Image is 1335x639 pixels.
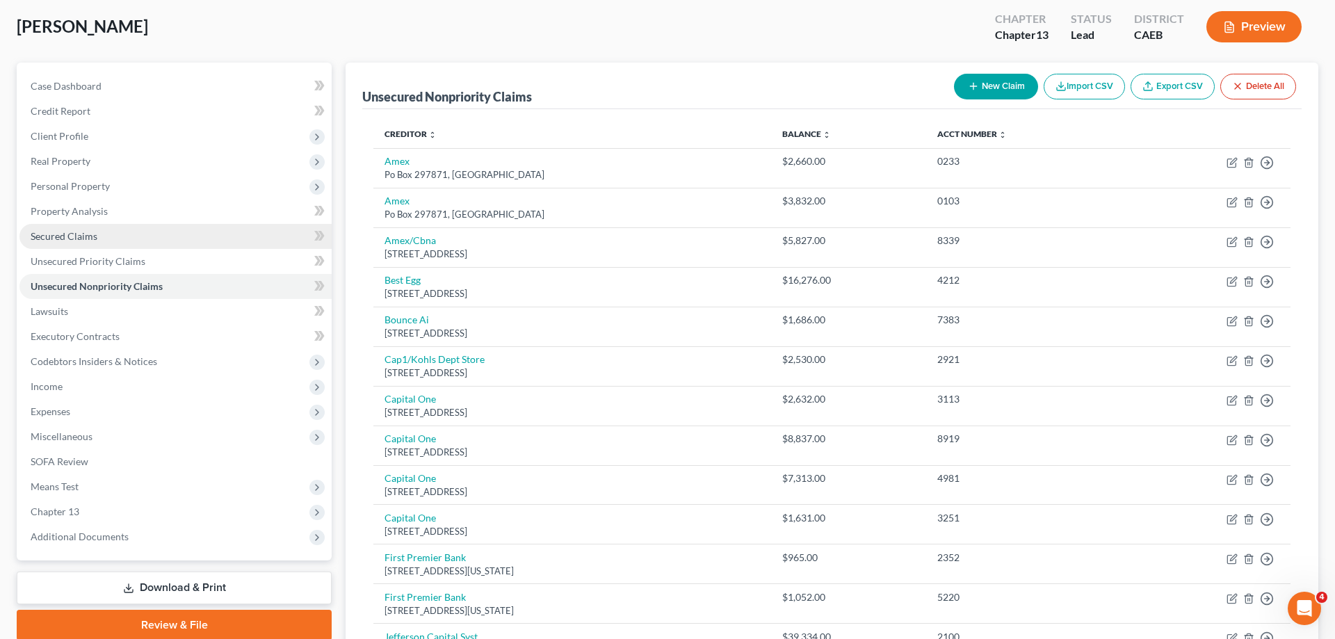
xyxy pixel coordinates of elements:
[19,224,332,249] a: Secured Claims
[31,430,92,442] span: Miscellaneous
[385,446,760,459] div: [STREET_ADDRESS]
[31,531,129,542] span: Additional Documents
[1316,592,1327,603] span: 4
[1044,74,1125,99] button: Import CSV
[782,129,831,139] a: Balance unfold_more
[385,314,429,325] a: Bounce Ai
[1288,592,1321,625] iframe: Intercom live chat
[937,392,1115,406] div: 3113
[782,432,915,446] div: $8,837.00
[385,604,760,617] div: [STREET_ADDRESS][US_STATE]
[385,208,760,221] div: Po Box 297871, [GEOGRAPHIC_DATA]
[31,505,79,517] span: Chapter 13
[998,131,1007,139] i: unfold_more
[782,511,915,525] div: $1,631.00
[385,472,436,484] a: Capital One
[385,485,760,499] div: [STREET_ADDRESS]
[385,155,410,167] a: Amex
[782,471,915,485] div: $7,313.00
[937,432,1115,446] div: 8919
[19,199,332,224] a: Property Analysis
[385,512,436,524] a: Capital One
[995,11,1049,27] div: Chapter
[937,353,1115,366] div: 2921
[31,355,157,367] span: Codebtors Insiders & Notices
[31,280,163,292] span: Unsecured Nonpriority Claims
[31,380,63,392] span: Income
[782,273,915,287] div: $16,276.00
[385,393,436,405] a: Capital One
[937,273,1115,287] div: 4212
[385,287,760,300] div: [STREET_ADDRESS]
[31,480,79,492] span: Means Test
[1131,74,1215,99] a: Export CSV
[782,551,915,565] div: $965.00
[31,205,108,217] span: Property Analysis
[937,234,1115,248] div: 8339
[31,230,97,242] span: Secured Claims
[19,449,332,474] a: SOFA Review
[385,353,485,365] a: Cap1/Kohls Dept Store
[19,99,332,124] a: Credit Report
[385,551,466,563] a: First Premier Bank
[385,234,436,246] a: Amex/Cbna
[1220,74,1296,99] button: Delete All
[17,16,148,36] span: [PERSON_NAME]
[31,130,88,142] span: Client Profile
[428,131,437,139] i: unfold_more
[17,572,332,604] a: Download & Print
[995,27,1049,43] div: Chapter
[782,313,915,327] div: $1,686.00
[31,180,110,192] span: Personal Property
[385,432,436,444] a: Capital One
[1134,27,1184,43] div: CAEB
[385,591,466,603] a: First Premier Bank
[385,248,760,261] div: [STREET_ADDRESS]
[31,80,102,92] span: Case Dashboard
[937,590,1115,604] div: 5220
[385,565,760,578] div: [STREET_ADDRESS][US_STATE]
[1206,11,1302,42] button: Preview
[937,194,1115,208] div: 0103
[385,525,760,538] div: [STREET_ADDRESS]
[31,330,120,342] span: Executory Contracts
[937,129,1007,139] a: Acct Number unfold_more
[782,353,915,366] div: $2,530.00
[937,471,1115,485] div: 4981
[31,455,88,467] span: SOFA Review
[1134,11,1184,27] div: District
[31,405,70,417] span: Expenses
[1071,27,1112,43] div: Lead
[385,406,760,419] div: [STREET_ADDRESS]
[385,129,437,139] a: Creditor unfold_more
[937,313,1115,327] div: 7383
[362,88,532,105] div: Unsecured Nonpriority Claims
[31,255,145,267] span: Unsecured Priority Claims
[31,155,90,167] span: Real Property
[1036,28,1049,41] span: 13
[19,249,332,274] a: Unsecured Priority Claims
[385,366,760,380] div: [STREET_ADDRESS]
[782,154,915,168] div: $2,660.00
[937,551,1115,565] div: 2352
[31,305,68,317] span: Lawsuits
[937,154,1115,168] div: 0233
[385,274,421,286] a: Best Egg
[385,195,410,207] a: Amex
[385,327,760,340] div: [STREET_ADDRESS]
[19,74,332,99] a: Case Dashboard
[782,392,915,406] div: $2,632.00
[19,324,332,349] a: Executory Contracts
[19,274,332,299] a: Unsecured Nonpriority Claims
[782,590,915,604] div: $1,052.00
[954,74,1038,99] button: New Claim
[19,299,332,324] a: Lawsuits
[782,194,915,208] div: $3,832.00
[385,168,760,181] div: Po Box 297871, [GEOGRAPHIC_DATA]
[1071,11,1112,27] div: Status
[31,105,90,117] span: Credit Report
[782,234,915,248] div: $5,827.00
[823,131,831,139] i: unfold_more
[937,511,1115,525] div: 3251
